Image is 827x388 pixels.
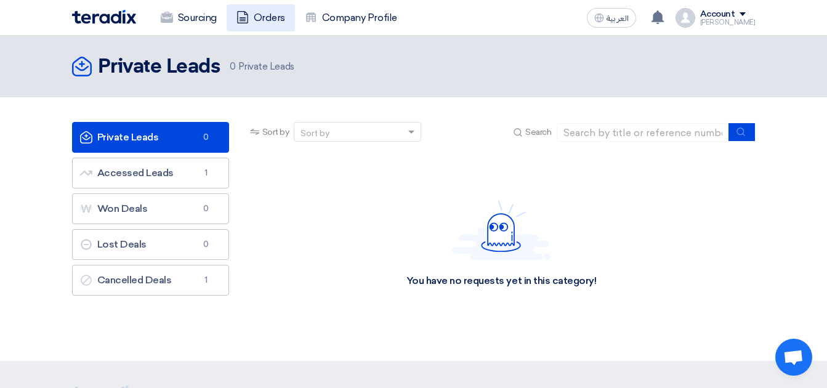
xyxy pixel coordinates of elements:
a: Private Leads0 [72,122,229,153]
div: You have no requests yet in this category! [406,275,597,288]
a: Cancelled Deals1 [72,265,229,296]
span: 0 [230,61,236,72]
div: Account [700,9,735,20]
div: Sort by [301,127,329,140]
img: Hello [452,200,551,260]
a: Orders [227,4,295,31]
a: Company Profile [295,4,407,31]
span: Sort by [262,126,289,139]
a: Open chat [775,339,812,376]
div: [PERSON_NAME] [700,19,756,26]
span: 0 [199,131,214,143]
span: العربية [607,14,629,23]
a: Sourcing [151,4,227,31]
a: Lost Deals0 [72,229,229,260]
input: Search by title or reference number [557,123,729,142]
span: 0 [199,203,214,215]
img: Teradix logo [72,10,136,24]
button: العربية [587,8,636,28]
span: 0 [199,238,214,251]
img: profile_test.png [676,8,695,28]
h2: Private Leads [98,55,220,79]
span: 1 [199,167,214,179]
span: 1 [199,274,214,286]
a: Accessed Leads1 [72,158,229,188]
span: Private Leads [230,60,294,74]
a: Won Deals0 [72,193,229,224]
span: Search [525,126,551,139]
